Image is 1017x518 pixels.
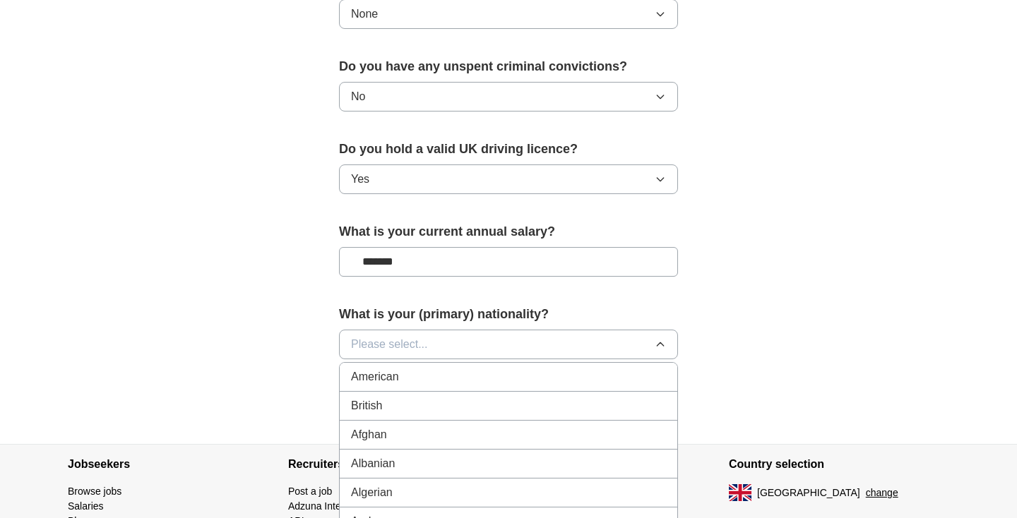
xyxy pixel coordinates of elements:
span: Algerian [351,484,393,501]
span: American [351,368,399,385]
span: Albanian [351,455,395,472]
button: No [339,82,678,112]
span: None [351,6,378,23]
a: Salaries [68,500,104,512]
label: Do you have any unspent criminal convictions? [339,57,678,76]
a: Browse jobs [68,486,121,497]
span: [GEOGRAPHIC_DATA] [757,486,860,500]
button: Please select... [339,330,678,359]
label: What is your (primary) nationality? [339,305,678,324]
span: No [351,88,365,105]
h4: Country selection [729,445,949,484]
a: Post a job [288,486,332,497]
a: Adzuna Intelligence [288,500,374,512]
span: Afghan [351,426,387,443]
span: British [351,397,382,414]
img: UK flag [729,484,751,501]
button: change [866,486,898,500]
span: Yes [351,171,369,188]
button: Yes [339,164,678,194]
label: What is your current annual salary? [339,222,678,241]
span: Please select... [351,336,428,353]
label: Do you hold a valid UK driving licence? [339,140,678,159]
